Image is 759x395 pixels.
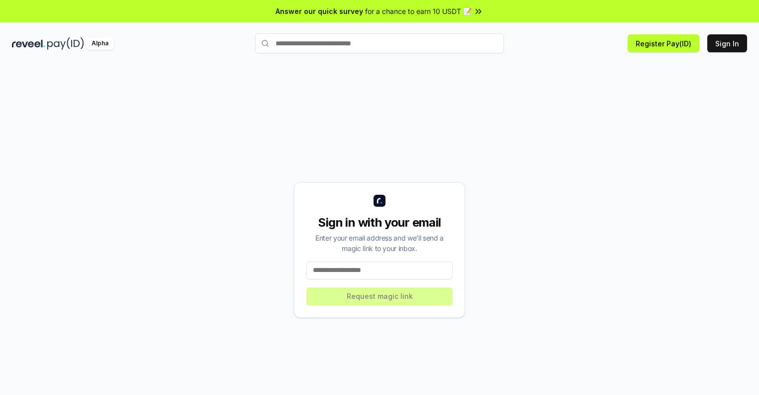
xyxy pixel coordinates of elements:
img: logo_small [374,195,385,207]
div: Alpha [86,37,114,50]
div: Sign in with your email [306,215,453,231]
button: Sign In [707,34,747,52]
img: pay_id [47,37,84,50]
button: Register Pay(ID) [628,34,699,52]
span: for a chance to earn 10 USDT 📝 [365,6,472,16]
img: reveel_dark [12,37,45,50]
span: Answer our quick survey [276,6,363,16]
div: Enter your email address and we’ll send a magic link to your inbox. [306,233,453,254]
